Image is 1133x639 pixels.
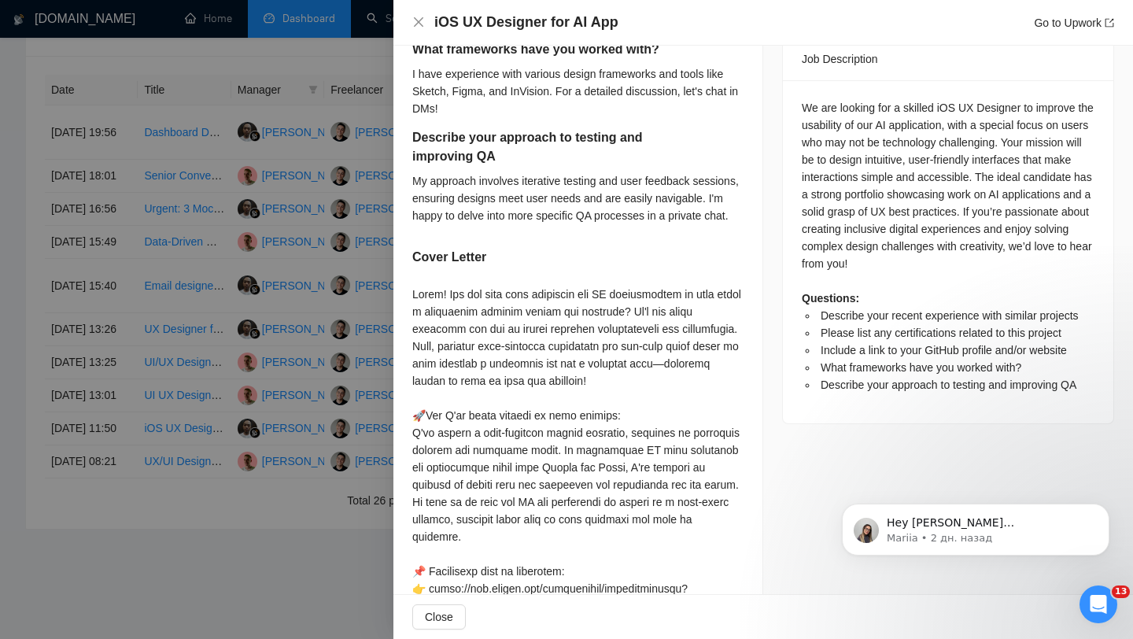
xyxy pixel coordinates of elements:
[412,40,694,59] h5: What frameworks have you worked with?
[821,327,1061,339] span: Please list any certifications related to this project
[821,344,1067,356] span: Include a link to your GitHub profile and/or website
[10,6,40,36] button: go back
[802,292,859,305] strong: Questions:
[412,172,744,224] div: My approach involves iterative testing and user feedback sessions, ensuring designs meet user nee...
[246,6,276,36] button: Развернуть окно
[412,604,466,630] button: Close
[425,608,453,626] span: Close
[821,309,1079,322] span: Describe your recent experience with similar projects
[802,99,1094,393] div: We are looking for a skilled iOS UX Designer to improve the usability of our AI application, with...
[1112,585,1130,598] span: 13
[412,128,694,166] h5: Describe your approach to testing and improving QA
[434,13,618,32] h4: iOS UX Designer for AI App
[412,248,486,267] h5: Cover Letter
[412,16,425,28] span: close
[1105,18,1114,28] span: export
[821,361,1021,374] span: What frameworks have you worked with?
[412,65,744,117] div: I have experience with various design frameworks and tools like Sketch, Figma, and InVision. For ...
[821,379,1076,391] span: Describe your approach to testing and improving QA
[818,471,1133,581] iframe: To enrich screen reader interactions, please activate Accessibility in Grammarly extension settings
[412,16,425,29] button: Close
[1079,585,1117,623] iframe: Intercom live chat
[802,38,1094,80] div: Job Description
[1034,17,1114,29] a: Go to Upworkexport
[276,6,304,35] div: Закрыть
